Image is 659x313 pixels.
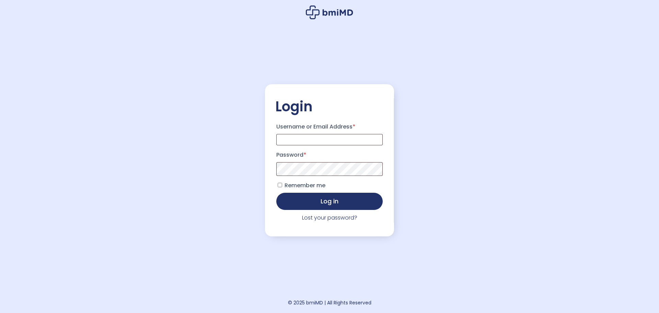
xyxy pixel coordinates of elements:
[276,149,383,160] label: Password
[285,181,325,189] span: Remember me
[276,193,383,210] button: Log in
[276,121,383,132] label: Username or Email Address
[302,214,357,222] a: Lost your password?
[275,98,384,115] h2: Login
[288,298,371,308] div: © 2025 bmiMD | All Rights Reserved
[278,183,282,187] input: Remember me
